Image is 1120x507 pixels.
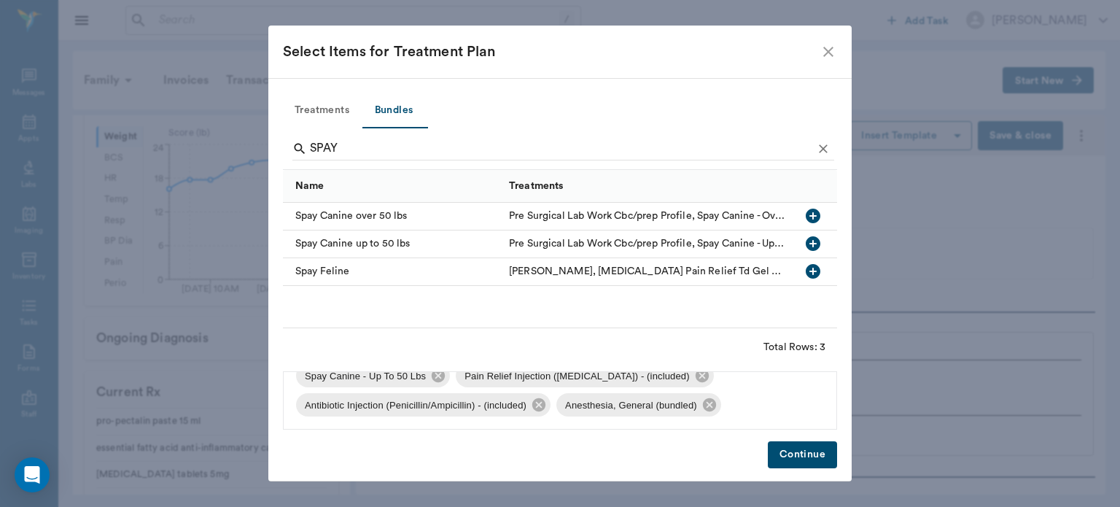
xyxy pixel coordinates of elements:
span: Antibiotic Injection (Penicillin/Ampicillin) - (included) [296,398,535,413]
button: Bundles [361,93,427,128]
div: Spay Canine over 50 lbs [283,203,502,231]
div: Name [295,166,324,206]
div: Antibiotic Injection (Penicillin/Ampicillin) - (included) [296,393,551,417]
div: Spay Feline [283,258,502,286]
div: Anesthesia, General (bundled) [556,393,721,417]
span: Spay Canine - Up To 50 Lbs [296,369,435,384]
button: close [820,43,837,61]
span: Anesthesia, General (bundled) [556,398,706,413]
span: Pain Relief Injection ([MEDICAL_DATA]) - (included) [456,369,698,384]
button: Continue [768,441,837,468]
div: Open Intercom Messenger [15,457,50,492]
div: Total Rows: 3 [763,340,825,355]
div: Spay Canine - Up To 50 Lbs [296,364,450,387]
div: Pre Surgical Lab Work Cbc/prep Profile, Spay Canine - Up To 50 Lbs, Elizabethan Collar, Buprenorp... [509,236,786,251]
div: Pain Relief Injection ([MEDICAL_DATA]) - (included) [456,364,713,387]
div: Select Items for Treatment Plan [283,40,820,63]
div: Spay Canine up to 50 lbs [283,231,502,258]
div: Elizabethan Collar, Buprenorphine Pain Relief Td Gel 0.3mg/ml 1 ml syringe, Zorbium - Buprenorphi... [509,264,786,279]
div: Search [292,137,834,163]
div: Treatments [502,169,793,202]
input: Find a treatment [310,137,812,160]
div: Pre Surgical Lab Work Cbc/prep Profile, Spay Canine - Over 50 lbs, Elizabethan Collar, Pre Surgic... [509,209,786,223]
button: Treatments [283,93,361,128]
div: Treatments [509,166,564,206]
button: Clear [812,138,834,160]
div: Name [283,169,502,202]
